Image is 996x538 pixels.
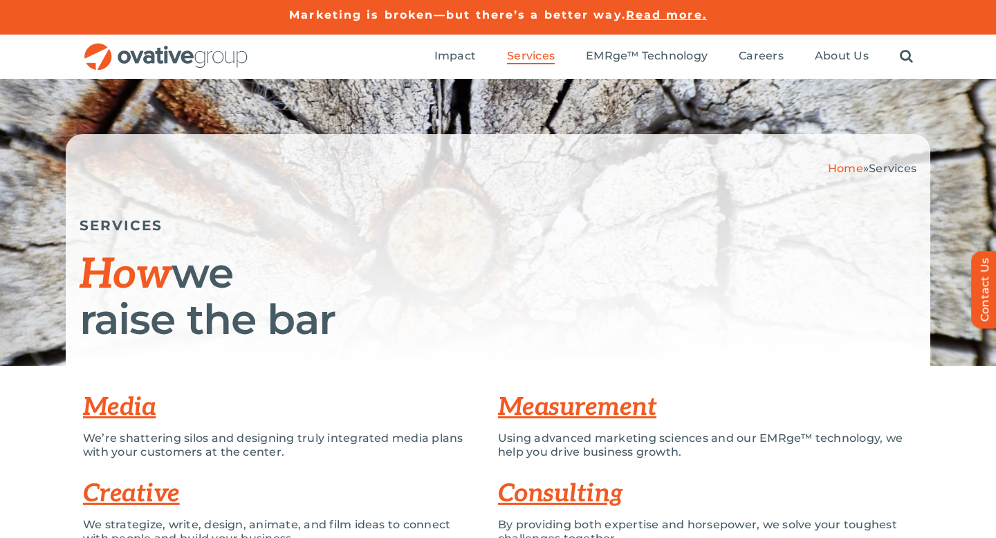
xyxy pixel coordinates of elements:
[80,250,172,300] span: How
[83,479,180,509] a: Creative
[434,49,476,63] span: Impact
[900,49,913,64] a: Search
[815,49,869,64] a: About Us
[498,479,623,509] a: Consulting
[498,392,656,423] a: Measurement
[739,49,784,64] a: Careers
[828,162,916,175] span: »
[80,251,916,342] h1: we raise the bar
[83,41,249,55] a: OG_Full_horizontal_RGB
[869,162,916,175] span: Services
[507,49,555,63] span: Services
[586,49,708,63] span: EMRge™ Technology
[434,49,476,64] a: Impact
[83,392,156,423] a: Media
[626,8,707,21] a: Read more.
[83,432,477,459] p: We’re shattering silos and designing truly integrated media plans with your customers at the center.
[739,49,784,63] span: Careers
[498,432,913,459] p: Using advanced marketing sciences and our EMRge™ technology, we help you drive business growth.
[828,162,863,175] a: Home
[507,49,555,64] a: Services
[289,8,626,21] a: Marketing is broken—but there’s a better way.
[434,35,913,79] nav: Menu
[80,217,916,234] h5: SERVICES
[586,49,708,64] a: EMRge™ Technology
[815,49,869,63] span: About Us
